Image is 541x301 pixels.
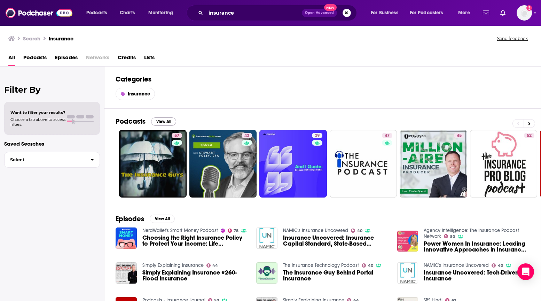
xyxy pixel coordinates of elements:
[492,263,503,268] a: 40
[150,215,175,223] button: View All
[118,52,136,66] a: Credits
[495,36,530,41] button: Send feedback
[424,241,530,253] a: Power Women In Insurance: Leading Innovative Approaches in Insurance With Joyce Segall of Pattern...
[454,133,464,138] a: 45
[424,227,519,239] a: Agency Intelligence: The Insurance Podcast Network
[116,117,146,126] h2: Podcasts
[86,8,107,18] span: Podcasts
[324,4,337,11] span: New
[524,133,534,138] a: 52
[120,8,135,18] span: Charts
[193,5,363,21] div: Search podcasts, credits, & more...
[86,52,109,66] span: Networks
[527,132,532,139] span: 52
[128,91,150,97] span: Insurance
[283,262,359,268] a: The Insurance Technology Podcast
[206,7,302,18] input: Search podcasts, credits, & more...
[283,235,389,247] a: Insurance Uncovered: Insurance Capital Standard, State-Based Insurance System
[244,132,249,139] span: 43
[283,270,389,281] a: The Insurance Guy Behind Portal Insurance
[6,6,72,20] img: Podchaser - Follow, Share and Rate Podcasts
[302,9,337,17] button: Open AdvancedNew
[116,117,176,126] a: PodcastsView All
[206,263,218,268] a: 44
[444,234,455,238] a: 50
[228,229,239,233] a: 78
[81,7,116,18] button: open menu
[453,7,479,18] button: open menu
[351,229,362,233] a: 40
[424,270,530,281] a: Insurance Uncovered: Tech-Driven Insurance
[151,117,176,126] button: View All
[4,152,100,168] button: Select
[242,133,252,138] a: 43
[517,5,532,21] span: Logged in as Libby.Trese.TGI
[470,130,538,198] a: 52
[368,264,373,267] span: 40
[142,262,204,268] a: Simply Explaining Insurance
[144,52,155,66] span: Lists
[315,132,320,139] span: 29
[366,7,407,18] button: open menu
[397,262,418,284] img: Insurance Uncovered: Tech-Driven Insurance
[305,11,334,15] span: Open Advanced
[424,262,489,268] a: NAMIC's Insurance Uncovered
[526,5,532,11] svg: Add a profile image
[256,262,277,284] a: The Insurance Guy Behind Portal Insurance
[480,7,492,19] a: Show notifications dropdown
[405,7,453,18] button: open menu
[212,264,218,267] span: 44
[10,117,65,127] span: Choose a tab above to access filters.
[458,8,470,18] span: More
[116,215,144,223] h2: Episodes
[142,235,248,247] a: Choosing the Right Insurance Policy to Protect Your Income: Life Insurance, Disability Insurance,...
[4,85,100,95] h2: Filter By
[385,132,390,139] span: 47
[116,262,137,284] img: Simply Explaining Insurance #260- Flood Insurance
[119,130,187,198] a: 57
[330,130,397,198] a: 47
[382,133,392,138] a: 47
[174,132,179,139] span: 57
[23,35,40,42] h3: Search
[259,130,327,198] a: 29
[410,8,443,18] span: For Podcasters
[283,227,348,233] a: NAMIC's Insurance Uncovered
[397,231,418,252] img: Power Women In Insurance: Leading Innovative Approaches in Insurance With Joyce Segall of Pattern...
[142,270,248,281] a: Simply Explaining Insurance #260- Flood Insurance
[400,130,467,198] a: 45
[116,88,155,100] a: Insurance
[357,229,362,232] span: 40
[498,264,503,267] span: 40
[148,8,173,18] span: Monitoring
[116,215,175,223] a: EpisodesView All
[256,227,277,249] img: Insurance Uncovered: Insurance Capital Standard, State-Based Insurance System
[8,52,15,66] a: All
[517,5,532,21] button: Show profile menu
[371,8,398,18] span: For Business
[517,5,532,21] img: User Profile
[115,7,139,18] a: Charts
[424,241,530,253] span: Power Women In Insurance: Leading Innovative Approaches in Insurance With [PERSON_NAME] of Patter...
[23,52,47,66] a: Podcasts
[116,227,137,249] img: Choosing the Right Insurance Policy to Protect Your Income: Life Insurance, Disability Insurance,...
[4,140,100,147] p: Saved Searches
[55,52,78,66] a: Episodes
[116,75,530,84] h2: Categories
[142,227,218,233] a: NerdWallet's Smart Money Podcast
[189,130,257,198] a: 43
